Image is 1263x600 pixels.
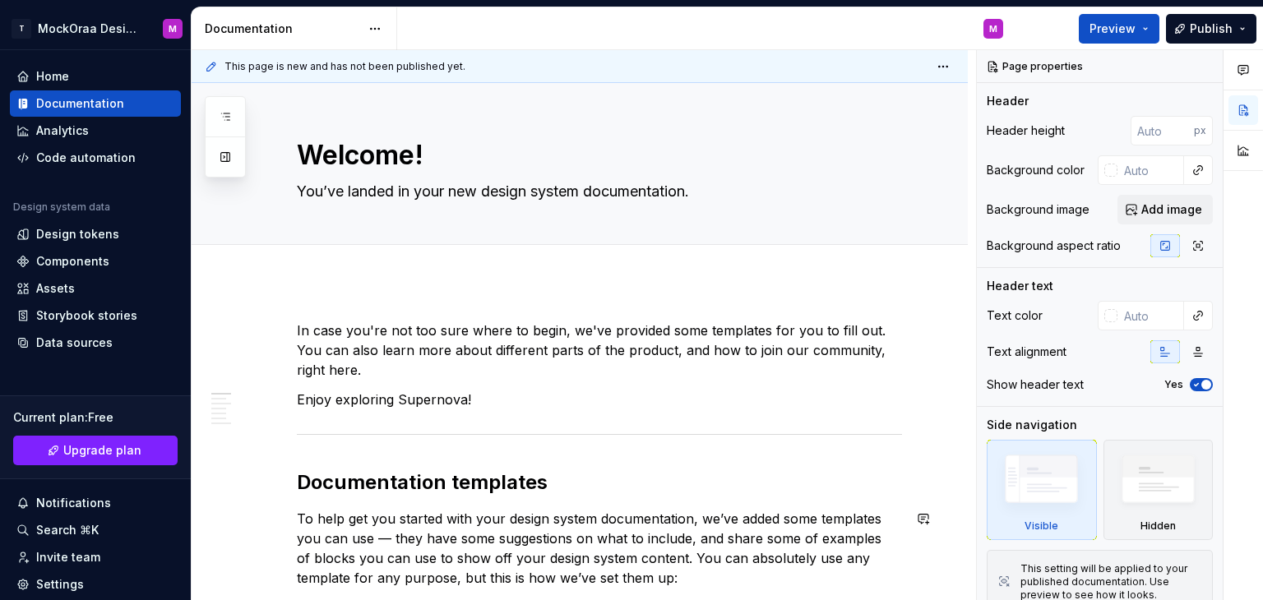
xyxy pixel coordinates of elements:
p: In case you're not too sure where to begin, we've provided some templates for you to fill out. Yo... [297,321,902,380]
div: Code automation [36,150,136,166]
button: Publish [1166,14,1256,44]
div: Side navigation [987,417,1077,433]
div: Data sources [36,335,113,351]
a: Settings [10,571,181,598]
a: Data sources [10,330,181,356]
div: Documentation [205,21,360,37]
div: Components [36,253,109,270]
div: Visible [1025,519,1058,533]
div: Text alignment [987,344,1066,360]
div: Home [36,68,69,85]
p: Enjoy exploring Supernova! [297,390,902,409]
button: Preview [1079,14,1159,44]
div: Header text [987,278,1053,294]
span: Publish [1190,21,1233,37]
div: Visible [987,440,1097,540]
a: Design tokens [10,221,181,247]
a: Storybook stories [10,302,181,329]
span: Upgrade plan [63,442,141,459]
a: Upgrade plan [13,436,178,465]
h2: Documentation templates [297,469,902,496]
a: Documentation [10,90,181,117]
div: MockOraa Design Materals [38,21,143,37]
div: Design system data [13,201,110,214]
a: Home [10,63,181,90]
span: Preview [1090,21,1136,37]
div: Design tokens [36,226,119,242]
div: Documentation [36,95,124,112]
div: Notifications [36,495,111,511]
textarea: Welcome! [294,136,899,175]
div: T [12,19,31,39]
input: Auto [1131,116,1194,145]
a: Analytics [10,118,181,144]
textarea: You’ve landed in your new design system documentation. [294,178,899,205]
a: Components [10,248,181,275]
div: Settings [36,576,84,593]
a: Assets [10,275,181,302]
div: Search ⌘K [36,522,99,538]
div: Background image [987,201,1090,218]
div: Text color [987,307,1043,324]
p: To help get you started with your design system documentation, we’ve added some templates you can... [297,509,902,588]
div: Current plan : Free [13,409,178,426]
span: Add image [1141,201,1202,218]
div: Background aspect ratio [987,238,1121,254]
p: px [1194,124,1206,137]
div: Hidden [1140,519,1176,533]
button: Search ⌘K [10,517,181,543]
a: Code automation [10,145,181,171]
label: Yes [1164,378,1183,391]
span: This page is new and has not been published yet. [224,60,465,73]
a: Invite team [10,544,181,570]
button: Add image [1117,195,1213,224]
input: Auto [1117,301,1184,330]
div: Hidden [1103,440,1214,540]
div: Header [987,93,1029,109]
input: Auto [1117,155,1184,185]
div: Background color [987,162,1085,178]
div: Analytics [36,122,89,139]
div: Show header text [987,376,1084,393]
div: Invite team [36,549,100,565]
div: M [989,22,997,35]
div: M [169,22,177,35]
div: Storybook stories [36,307,137,324]
button: TMockOraa Design MateralsM [3,11,187,46]
button: Notifications [10,490,181,516]
div: Assets [36,280,75,297]
div: Header height [987,122,1065,139]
